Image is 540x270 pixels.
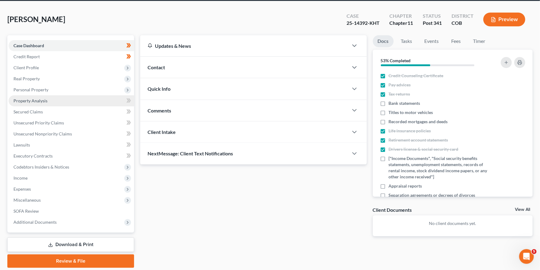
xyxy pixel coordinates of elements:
[9,117,134,128] a: Unsecured Priority Claims
[148,129,176,135] span: Client Intake
[9,128,134,139] a: Unsecured Nonpriority Claims
[13,186,31,192] span: Expenses
[389,82,411,88] span: Pay advices
[148,108,171,113] span: Comments
[389,155,488,180] span: ["Income Documents", "Social security benefits statements, unemployment statements, records of re...
[381,58,411,63] strong: 53% Completed
[468,35,490,47] a: Timer
[396,35,417,47] a: Tasks
[532,249,537,254] span: 5
[13,120,64,125] span: Unsecured Priority Claims
[13,175,28,181] span: Income
[515,207,530,212] a: View All
[13,65,39,70] span: Client Profile
[7,238,134,252] a: Download & Print
[373,35,394,47] a: Docs
[347,13,380,20] div: Case
[389,119,448,125] span: Recorded mortgages and deeds
[519,249,534,264] iframe: Intercom live chat
[389,20,413,27] div: Chapter
[7,15,65,24] span: [PERSON_NAME]
[389,128,431,134] span: Life insurance policies
[9,206,134,217] a: SOFA Review
[9,40,134,51] a: Case Dashboard
[452,20,474,27] div: COB
[13,219,57,225] span: Additional Documents
[378,220,528,226] p: No client documents yet.
[389,137,448,143] span: Retirement account statements
[148,64,165,70] span: Contact
[389,146,459,152] span: Drivers license & social security card
[148,86,171,92] span: Quick Info
[13,153,53,158] span: Executory Contracts
[9,139,134,150] a: Lawsuits
[389,91,410,97] span: Tax returns
[13,109,43,114] span: Secured Claims
[389,73,444,79] span: Credit Counseling Certificate
[420,35,444,47] a: Events
[148,43,341,49] div: Updates & News
[9,106,134,117] a: Secured Claims
[9,51,134,62] a: Credit Report
[13,142,30,147] span: Lawsuits
[389,183,422,189] span: Appraisal reports
[347,20,380,27] div: 25-14392-KHT
[13,54,40,59] span: Credit Report
[13,197,41,203] span: Miscellaneous
[373,207,412,213] div: Client Documents
[13,98,47,103] span: Property Analysis
[446,35,466,47] a: Fees
[423,20,442,27] div: Post 341
[389,192,475,198] span: Separation agreements or decrees of divorces
[389,13,413,20] div: Chapter
[423,13,442,20] div: Status
[13,164,69,169] span: Codebtors Insiders & Notices
[9,95,134,106] a: Property Analysis
[148,150,233,156] span: NextMessage: Client Text Notifications
[389,100,420,106] span: Bank statements
[483,13,525,26] button: Preview
[13,131,72,136] span: Unsecured Nonpriority Claims
[9,150,134,162] a: Executory Contracts
[407,20,413,26] span: 11
[7,254,134,268] a: Review & File
[13,43,44,48] span: Case Dashboard
[13,76,40,81] span: Real Property
[452,13,474,20] div: District
[389,109,433,116] span: Titles to motor vehicles
[13,208,39,214] span: SOFA Review
[13,87,48,92] span: Personal Property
